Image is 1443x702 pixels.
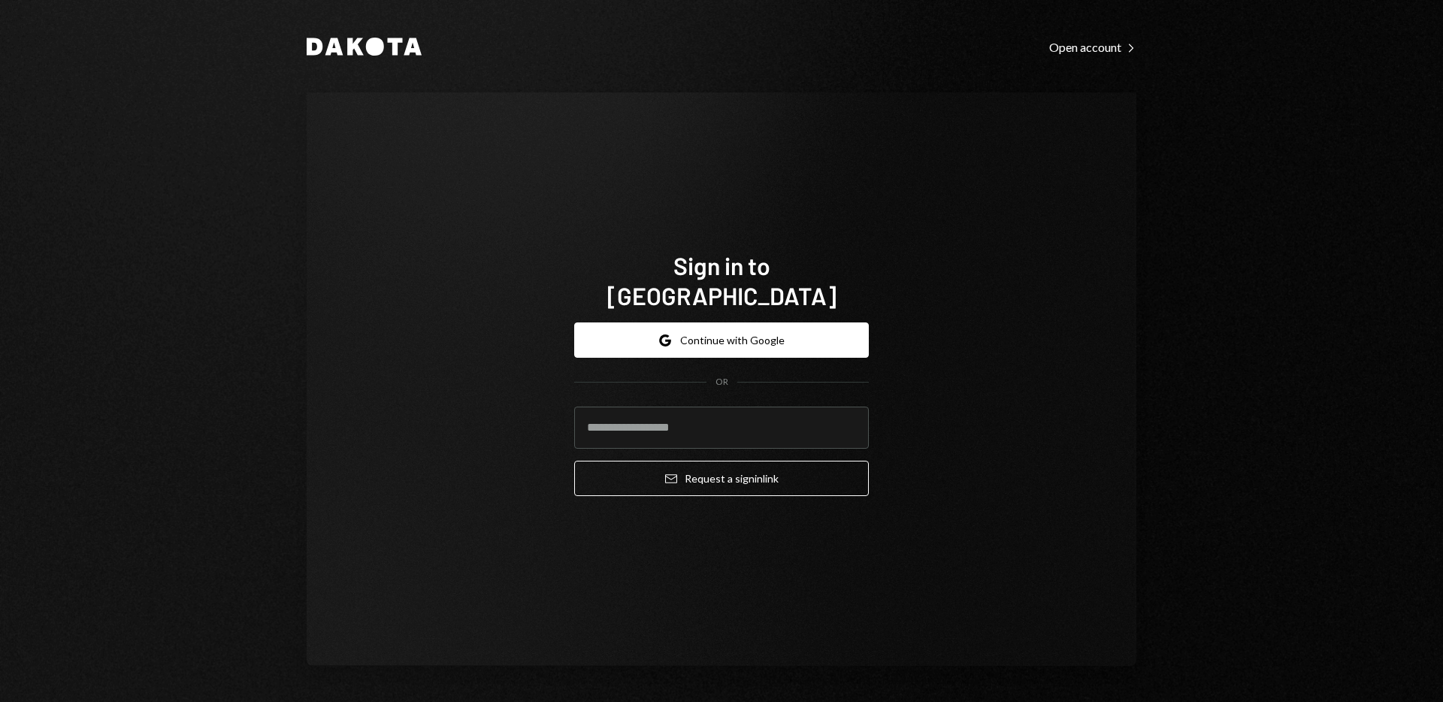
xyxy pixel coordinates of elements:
[574,322,869,358] button: Continue with Google
[715,376,728,389] div: OR
[574,461,869,496] button: Request a signinlink
[1049,40,1136,55] div: Open account
[1049,38,1136,55] a: Open account
[574,250,869,310] h1: Sign in to [GEOGRAPHIC_DATA]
